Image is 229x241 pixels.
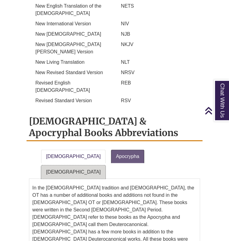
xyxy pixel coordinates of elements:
p: Revised English [DEMOGRAPHIC_DATA] [30,79,113,94]
p: NRSV [116,69,198,76]
p: New English Translation of the [DEMOGRAPHIC_DATA] [30,2,113,17]
a: [DEMOGRAPHIC_DATA] [41,150,106,163]
a: [DEMOGRAPHIC_DATA] [41,165,106,179]
a: Apocrypha [111,150,144,163]
p: NIV [116,20,198,27]
p: RSV [116,97,198,104]
a: Back to Top [205,106,227,115]
p: New Revised Standard Version [30,69,113,76]
p: REB [116,79,198,87]
h2: [DEMOGRAPHIC_DATA] & Apocryphal Books Abbreviations [27,113,202,141]
p: NLT [116,59,198,66]
p: Revised Standard Version [30,97,113,104]
p: New International Version [30,20,113,27]
p: NKJV [116,41,198,48]
p: New Living Translation [30,59,113,66]
p: New [DEMOGRAPHIC_DATA] [30,31,113,38]
p: New [DEMOGRAPHIC_DATA][PERSON_NAME] Version [30,41,113,56]
p: NETS [116,2,198,10]
p: NJB [116,31,198,38]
